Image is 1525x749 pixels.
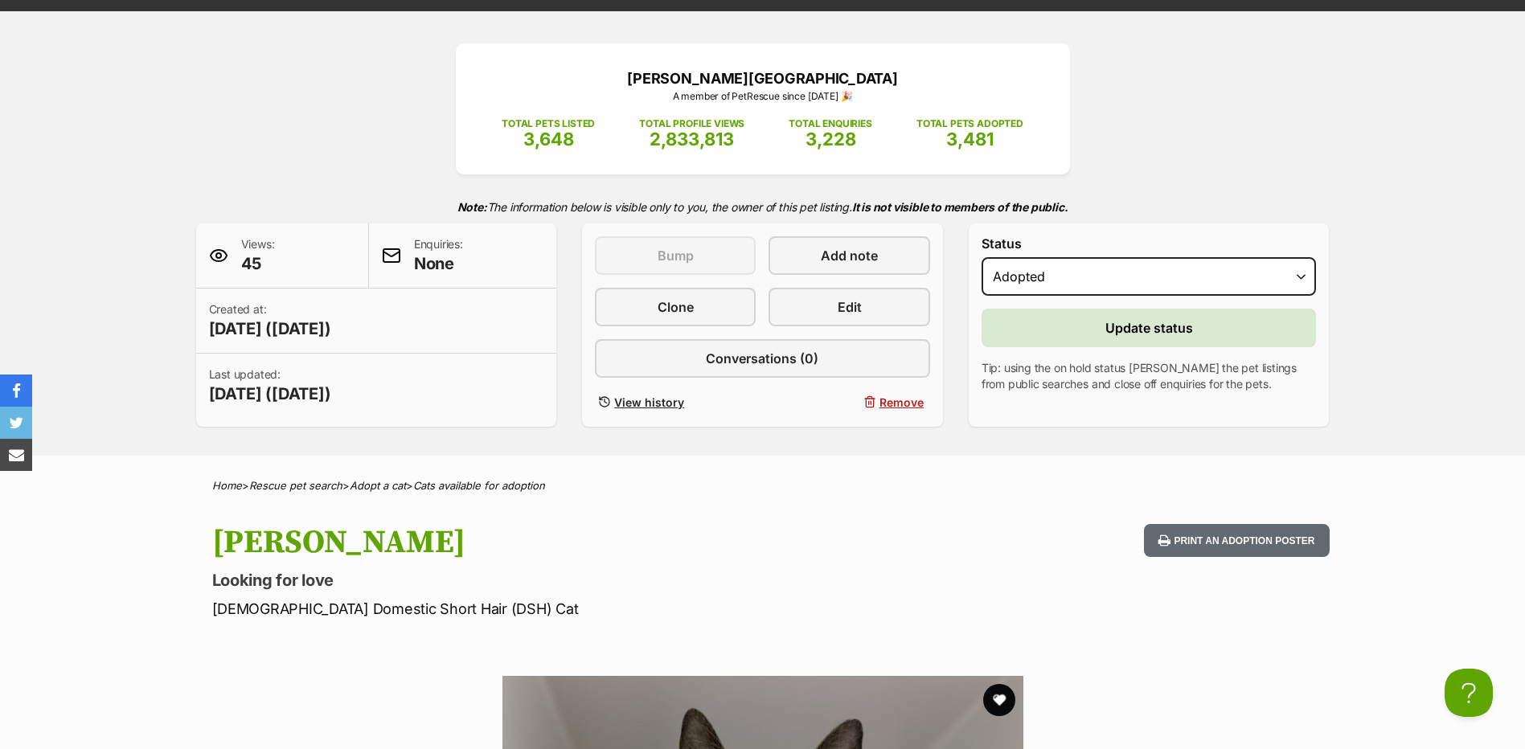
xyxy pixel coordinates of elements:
p: Enquiries: [414,236,463,275]
a: Cats available for adoption [413,479,545,492]
span: View history [614,394,684,411]
span: Add note [821,246,878,265]
a: Home [212,479,242,492]
p: [DEMOGRAPHIC_DATA] Domestic Short Hair (DSH) Cat [212,598,892,620]
span: Bump [658,246,694,265]
a: View history [595,391,756,414]
button: favourite [983,684,1015,716]
p: Tip: using the on hold status [PERSON_NAME] the pet listings from public searches and close off e... [982,360,1317,392]
p: Looking for love [212,569,892,591]
a: Rescue pet search [249,479,342,492]
p: TOTAL PETS ADOPTED [916,117,1023,131]
span: 3,228 [806,129,856,149]
p: TOTAL PROFILE VIEWS [639,117,744,131]
button: Bump [595,236,756,275]
p: Views: [241,236,275,275]
button: Print an adoption poster [1144,524,1329,557]
p: Last updated: [209,366,331,405]
p: TOTAL ENQUIRIES [789,117,871,131]
p: Created at: [209,301,331,340]
a: Edit [769,288,929,326]
strong: Note: [457,200,487,214]
span: [DATE] ([DATE]) [209,317,331,340]
span: 2,833,813 [650,129,734,149]
span: Remove [879,394,924,411]
h1: [PERSON_NAME] [212,524,892,561]
iframe: Help Scout Beacon - Open [1445,669,1493,717]
label: Status [982,236,1317,251]
span: 3,481 [946,129,994,149]
a: Add note [769,236,929,275]
span: 3,648 [523,129,574,149]
p: TOTAL PETS LISTED [502,117,595,131]
a: Conversations (0) [595,339,930,378]
span: None [414,252,463,275]
span: [DATE] ([DATE]) [209,383,331,405]
span: Conversations (0) [706,349,818,368]
strong: It is not visible to members of the public. [852,200,1068,214]
span: Update status [1105,318,1193,338]
span: Clone [658,297,694,317]
a: Clone [595,288,756,326]
span: Edit [838,297,862,317]
button: Update status [982,309,1317,347]
a: Adopt a cat [350,479,406,492]
p: A member of PetRescue since [DATE] 🎉 [480,89,1046,104]
div: > > > [172,480,1354,492]
button: Remove [769,391,929,414]
span: 45 [241,252,275,275]
p: [PERSON_NAME][GEOGRAPHIC_DATA] [480,68,1046,89]
p: The information below is visible only to you, the owner of this pet listing. [196,190,1330,223]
